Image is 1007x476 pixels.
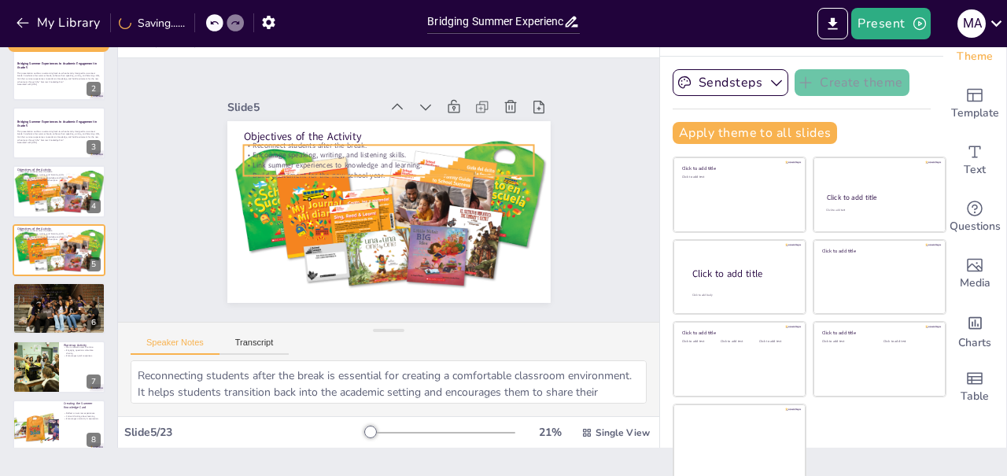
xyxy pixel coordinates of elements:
p: Reconnect students after the break. [17,171,101,174]
div: Click to add title [827,193,931,202]
button: My Library [12,10,107,35]
div: Click to add text [682,340,717,344]
p: Activity Overview [17,285,101,290]
p: Warm-up to get students excited. [17,288,101,291]
div: 7 [13,341,105,393]
div: Change the overall theme [943,19,1006,76]
div: 2 [87,82,101,96]
p: Build excitement for the new school year. [17,179,101,183]
p: Reflect on summer experiences. [64,411,101,415]
textarea: Reconnecting students after the break is essential for creating a comfortable classroom environme... [131,360,647,404]
p: Link summer experiences to knowledge and learning. [294,71,517,273]
button: Speaker Notes [131,338,219,355]
span: Theme [957,48,993,65]
button: Transcript [219,338,290,355]
div: 6 [87,315,101,330]
button: Create theme [795,69,909,96]
div: Add a table [943,359,1006,415]
p: Reconnect students after the break. [308,56,530,258]
div: Add charts and graphs [943,302,1006,359]
span: Table [961,388,989,405]
div: Click to add text [883,340,933,344]
div: Add text boxes [943,132,1006,189]
span: Questions [950,218,1001,235]
p: Encourage speaking, writing, and listening skills. [17,232,101,235]
p: Objectives of the Activity [17,226,101,231]
p: Encourage speaking, writing, and listening skills. [301,63,523,265]
p: Wrap-up reinforces continuous learning. [17,297,101,300]
p: Generated with [URL] [17,83,101,86]
input: Insert title [427,10,563,33]
div: 6 [13,282,105,334]
p: Link summer experiences to knowledge and learning. [17,235,101,238]
p: Link summer experiences to knowledge and learning. [17,176,101,179]
div: M A [957,9,986,38]
div: 3 [13,107,105,159]
div: 3 [87,140,101,154]
span: Media [960,275,990,292]
p: Warm welcome sets the tone. [64,346,101,349]
button: M A [957,8,986,39]
div: Click to add text [759,340,795,344]
div: Click to add title [822,330,935,336]
div: 4 [13,165,105,217]
p: Creating the Summer Knowledge Card [64,401,101,410]
p: Warm-up Activity [64,343,101,348]
div: Get real-time input from your audience [943,189,1006,245]
p: Objectives of the Activity [17,168,101,172]
div: Slide 5 [319,15,443,128]
div: Click to add title [822,247,935,253]
button: Export to PowerPoint [817,8,848,39]
p: Objectives of the Activity [312,47,537,253]
div: Click to add title [692,268,793,281]
div: Click to add title [682,165,795,172]
div: 4 [87,199,101,213]
div: Click to add text [721,340,756,344]
div: Add images, graphics, shapes or video [943,245,1006,302]
button: Present [851,8,930,39]
div: Click to add text [682,175,795,179]
div: 5 [13,224,105,276]
strong: Bridging Summer Experiences to Academic Engagement in Grade 5 [17,61,97,69]
p: Build excitement for the new school year. [17,238,101,241]
p: Encourages creativity in expression. [64,417,101,420]
p: Critical thinking about learning. [64,415,101,418]
div: Add ready made slides [943,76,1006,132]
div: Saving...... [119,16,185,31]
p: Encourage speaking, writing, and listening skills. [17,174,101,177]
p: Generated with [URL] [17,142,101,145]
div: 7 [87,375,101,389]
p: Engaging questions stimulate sharing. [64,349,101,355]
div: 8 [13,400,105,452]
strong: Bridging Summer Experiences to Academic Engagement in Grade 5 [17,120,97,128]
span: Single View [596,426,650,439]
button: Sendsteps [673,69,788,96]
div: 2 [13,48,105,100]
p: This presentation outlines a welcoming back-to-school activity designed to reconnect Grade 5 stud... [17,130,101,142]
span: Charts [958,334,991,352]
button: Apply theme to all slides [673,122,837,144]
div: Click to add body [692,293,791,297]
div: 21 % [531,425,569,440]
span: Text [964,161,986,179]
div: Click to add text [822,340,872,344]
p: Creative task with "Summer Knowledge Card." [17,290,101,293]
p: Group sharing fosters collaboration. [17,293,101,297]
div: 8 [87,433,101,447]
p: Build excitement for the new school year. [287,78,510,280]
p: Reconnect students after the break. [17,229,101,232]
p: This presentation outlines a welcoming back-to-school activity designed to reconnect Grade 5 stud... [17,72,101,83]
div: Click to add text [826,208,931,212]
div: Click to add title [682,330,795,336]
div: 5 [87,257,101,271]
span: Template [951,105,999,122]
p: Encourages quick responses. [64,355,101,358]
div: Slide 5 / 23 [124,425,364,440]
